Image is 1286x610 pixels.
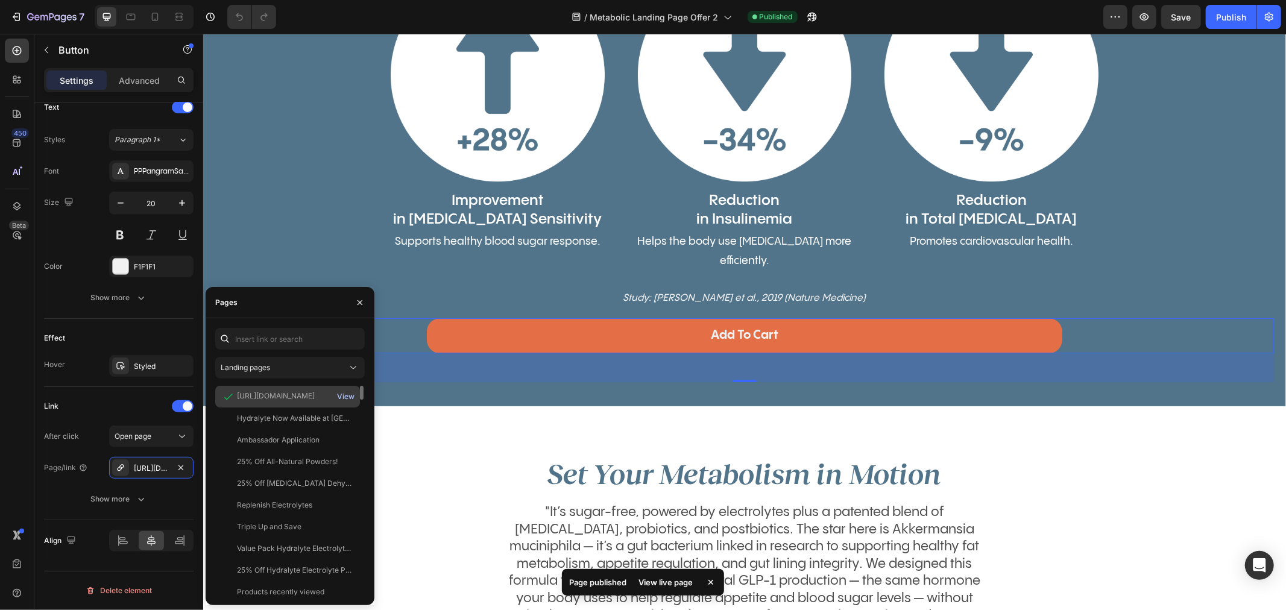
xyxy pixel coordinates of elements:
[44,359,65,370] div: Hover
[119,74,160,87] p: Advanced
[1161,5,1201,29] button: Save
[508,294,575,310] p: Add To Cart
[44,195,76,211] div: Size
[44,462,88,473] div: Page/link
[760,11,793,22] span: Published
[60,74,93,87] p: Settings
[215,328,365,350] input: Insert link or search
[237,456,338,467] div: 25% Off All-Natural Powders!
[11,128,29,138] div: 450
[5,5,90,29] button: 7
[44,287,194,309] button: Show more
[109,426,194,447] button: Open page
[569,576,626,588] p: Page published
[215,357,365,379] button: Landing pages
[631,574,700,591] div: View live page
[237,413,353,424] div: Hydralyte Now Available at [GEOGRAPHIC_DATA]
[44,166,59,177] div: Font
[181,177,408,195] p: in [MEDICAL_DATA] Sensitivity
[224,285,859,319] a: Add To Cart
[79,10,84,24] p: 7
[227,5,276,29] div: Undo/Redo
[91,493,147,505] div: Show more
[115,432,151,441] span: Open page
[304,470,778,608] p: "It’s sugar-free, powered by electrolytes plus a patented blend of [MEDICAL_DATA], probiotics, an...
[1206,5,1256,29] button: Publish
[91,292,147,304] div: Show more
[1171,12,1191,22] span: Save
[221,363,270,372] span: Landing pages
[215,297,238,308] div: Pages
[237,435,320,445] div: Ambassador Application
[237,543,353,554] div: Value Pack Hydralyte Electrolyte Powder
[44,431,79,442] div: After click
[44,134,65,145] div: Styles
[203,34,1286,610] iframe: Design area
[675,158,902,177] p: Reduction
[44,581,194,600] button: Delete element
[180,421,903,459] h2: Set Your Metabolism in Motion
[44,102,59,113] div: Text
[27,268,54,278] div: Button
[134,262,191,272] div: F1F1F1
[115,134,160,145] span: Paragraph 1*
[428,158,655,177] p: Reduction
[86,583,152,598] div: Delete element
[181,198,408,218] p: Supports healthy blood sugar response.
[134,166,191,177] div: PPPangramSans
[675,198,902,218] p: Promotes cardiovascular health.
[675,177,902,195] p: in Total [MEDICAL_DATA]
[134,463,169,474] div: [URL][DOMAIN_NAME]
[134,361,191,372] div: Styled
[44,488,194,510] button: Show more
[336,388,355,405] button: View
[1216,11,1246,24] div: Publish
[191,256,892,274] p: Study: [PERSON_NAME] et al., 2019 (Nature Medicine)
[237,586,324,597] div: Products recently viewed
[181,158,408,177] p: Improvement
[590,11,719,24] span: Metabolic Landing Page Offer 2
[585,11,588,24] span: /
[237,478,353,489] div: 25% Off [MEDICAL_DATA] Dehydration Relief
[1245,551,1274,580] div: Open Intercom Messenger
[9,221,29,230] div: Beta
[428,177,655,195] p: in Insulinemia
[237,500,312,511] div: Replenish Electrolytes
[428,198,655,237] p: Helps the body use [MEDICAL_DATA] more efficiently.
[237,521,301,532] div: Triple Up and Save
[237,565,353,576] div: 25% Off Hydralyte Electrolyte Powder
[109,129,194,151] button: Paragraph 1*
[44,333,65,344] div: Effect
[237,391,315,401] div: [URL][DOMAIN_NAME]
[44,261,63,272] div: Color
[58,43,161,57] p: Button
[44,401,58,412] div: Link
[44,533,78,549] div: Align
[337,391,355,402] div: View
